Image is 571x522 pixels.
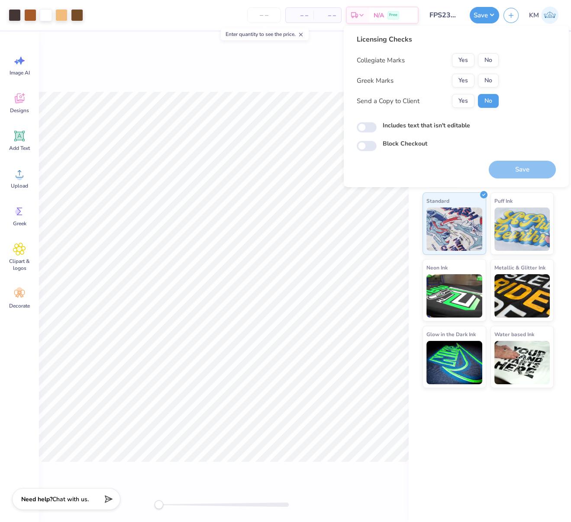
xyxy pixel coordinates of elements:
[383,121,470,130] label: Includes text that isn't editable
[423,6,465,24] input: Untitled Design
[374,11,384,20] span: N/A
[494,263,545,272] span: Metallic & Glitter Ink
[291,11,308,20] span: – –
[525,6,562,24] a: KM
[11,182,28,189] span: Upload
[494,341,550,384] img: Water based Ink
[389,12,397,18] span: Free
[494,274,550,318] img: Metallic & Glitter Ink
[221,28,309,40] div: Enter quantity to see the price.
[426,274,482,318] img: Neon Ink
[155,500,163,509] div: Accessibility label
[452,53,474,67] button: Yes
[9,145,30,152] span: Add Text
[494,196,513,205] span: Puff Ink
[10,69,30,76] span: Image AI
[357,34,499,45] div: Licensing Checks
[426,263,448,272] span: Neon Ink
[426,196,449,205] span: Standard
[357,96,419,106] div: Send a Copy to Client
[426,330,476,339] span: Glow in the Dark Ink
[21,495,52,503] strong: Need help?
[357,55,405,65] div: Collegiate Marks
[247,7,281,23] input: – –
[383,139,427,148] label: Block Checkout
[452,74,474,88] button: Yes
[494,330,534,339] span: Water based Ink
[319,11,336,20] span: – –
[478,53,499,67] button: No
[10,107,29,114] span: Designs
[52,495,89,503] span: Chat with us.
[478,74,499,88] button: No
[357,76,394,86] div: Greek Marks
[494,208,550,251] img: Puff Ink
[9,302,30,309] span: Decorate
[478,94,499,108] button: No
[529,10,539,20] span: KM
[426,341,482,384] img: Glow in the Dark Ink
[541,6,558,24] img: Katrina Mae Mijares
[470,7,499,23] button: Save
[5,258,34,272] span: Clipart & logos
[426,208,482,251] img: Standard
[13,220,26,227] span: Greek
[452,94,474,108] button: Yes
